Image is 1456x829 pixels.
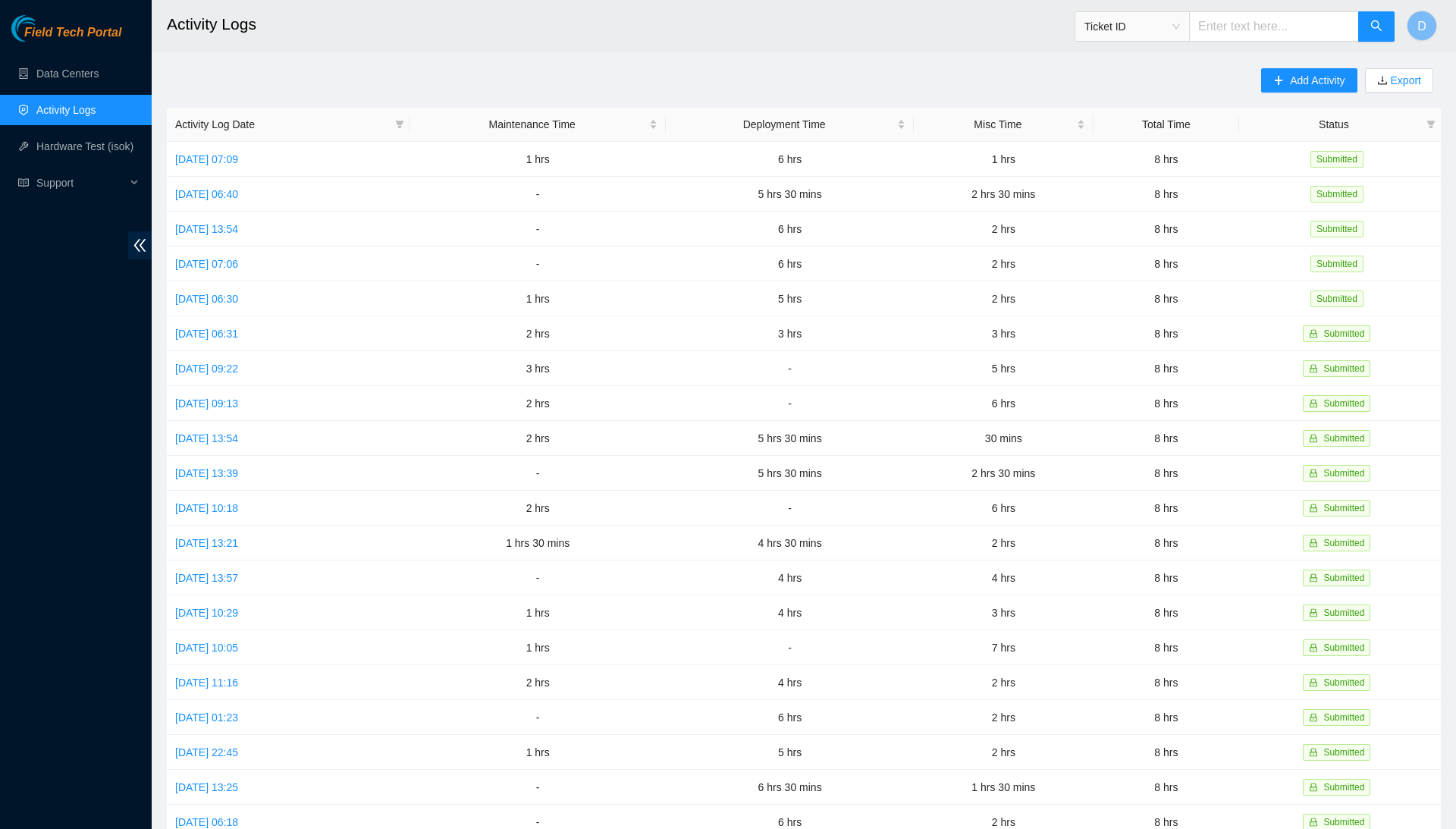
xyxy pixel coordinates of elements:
[1094,247,1239,281] td: 8 hrs
[175,363,238,375] a: [DATE] 09:22
[914,735,1094,770] td: 2 hrs
[24,26,121,40] span: Field Tech Portal
[914,665,1094,700] td: 2 hrs
[914,351,1094,386] td: 5 hrs
[128,231,152,259] span: double-left
[175,467,238,479] a: [DATE] 13:39
[1426,120,1436,129] span: filter
[1309,818,1318,827] span: lock
[1323,817,1364,827] span: Submitted
[409,386,667,421] td: 2 hrs
[1094,561,1239,595] td: 8 hrs
[1309,539,1318,548] span: lock
[409,700,667,735] td: -
[914,456,1094,491] td: 2 hrs 30 mins
[666,526,913,561] td: 4 hrs 30 mins
[1309,783,1318,792] span: lock
[666,351,913,386] td: -
[1310,290,1363,307] span: Submitted
[1094,630,1239,665] td: 8 hrs
[175,816,238,828] a: [DATE] 06:18
[1094,351,1239,386] td: 8 hrs
[1094,142,1239,177] td: 8 hrs
[1094,735,1239,770] td: 8 hrs
[392,113,407,136] span: filter
[666,561,913,595] td: 4 hrs
[1323,712,1364,723] span: Submitted
[409,630,667,665] td: 1 hrs
[1323,503,1364,513] span: Submitted
[175,116,389,133] span: Activity Log Date
[1423,113,1439,136] span: filter
[1310,256,1363,272] span: Submitted
[1323,468,1364,479] span: Submitted
[1094,177,1239,212] td: 8 hrs
[914,212,1094,247] td: 2 hrs
[1290,72,1345,89] span: Add Activity
[1094,665,1239,700] td: 8 hrs
[1273,75,1284,87] span: plus
[1094,456,1239,491] td: 8 hrs
[1247,116,1420,133] span: Status
[1094,700,1239,735] td: 8 hrs
[36,140,133,152] a: Hardware Test (isok)
[409,735,667,770] td: 1 hrs
[1388,74,1421,86] a: Export
[409,526,667,561] td: 1 hrs 30 mins
[1323,573,1364,583] span: Submitted
[409,665,667,700] td: 2 hrs
[666,491,913,526] td: -
[666,595,913,630] td: 4 hrs
[666,421,913,456] td: 5 hrs 30 mins
[1309,434,1318,443] span: lock
[666,665,913,700] td: 4 hrs
[409,142,667,177] td: 1 hrs
[914,142,1094,177] td: 1 hrs
[36,104,96,116] a: Activity Logs
[914,561,1094,595] td: 4 hrs
[1323,608,1364,618] span: Submitted
[175,502,238,514] a: [DATE] 10:18
[409,316,667,351] td: 2 hrs
[1323,328,1364,339] span: Submitted
[914,247,1094,281] td: 2 hrs
[1310,186,1363,203] span: Submitted
[1094,316,1239,351] td: 8 hrs
[409,247,667,281] td: -
[666,316,913,351] td: 3 hrs
[1370,20,1382,34] span: search
[914,316,1094,351] td: 3 hrs
[1323,782,1364,793] span: Submitted
[1323,538,1364,548] span: Submitted
[1084,15,1180,38] span: Ticket ID
[1323,642,1364,653] span: Submitted
[175,746,238,758] a: [DATE] 22:45
[175,328,238,340] a: [DATE] 06:31
[11,15,77,42] img: Akamai Technologies
[175,781,238,793] a: [DATE] 13:25
[1407,11,1437,41] button: D
[1261,68,1357,93] button: plusAdd Activity
[409,177,667,212] td: -
[914,281,1094,316] td: 2 hrs
[666,770,913,805] td: 6 hrs 30 mins
[914,491,1094,526] td: 6 hrs
[914,700,1094,735] td: 2 hrs
[914,526,1094,561] td: 2 hrs
[1309,329,1318,338] span: lock
[11,27,121,47] a: Akamai TechnologiesField Tech Portal
[1377,75,1388,87] span: download
[409,421,667,456] td: 2 hrs
[1323,747,1364,758] span: Submitted
[914,386,1094,421] td: 6 hrs
[1094,526,1239,561] td: 8 hrs
[409,561,667,595] td: -
[175,677,238,689] a: [DATE] 11:16
[175,258,238,270] a: [DATE] 07:06
[409,770,667,805] td: -
[1309,399,1318,408] span: lock
[409,456,667,491] td: -
[666,456,913,491] td: 5 hrs 30 mins
[1094,421,1239,456] td: 8 hrs
[409,491,667,526] td: 2 hrs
